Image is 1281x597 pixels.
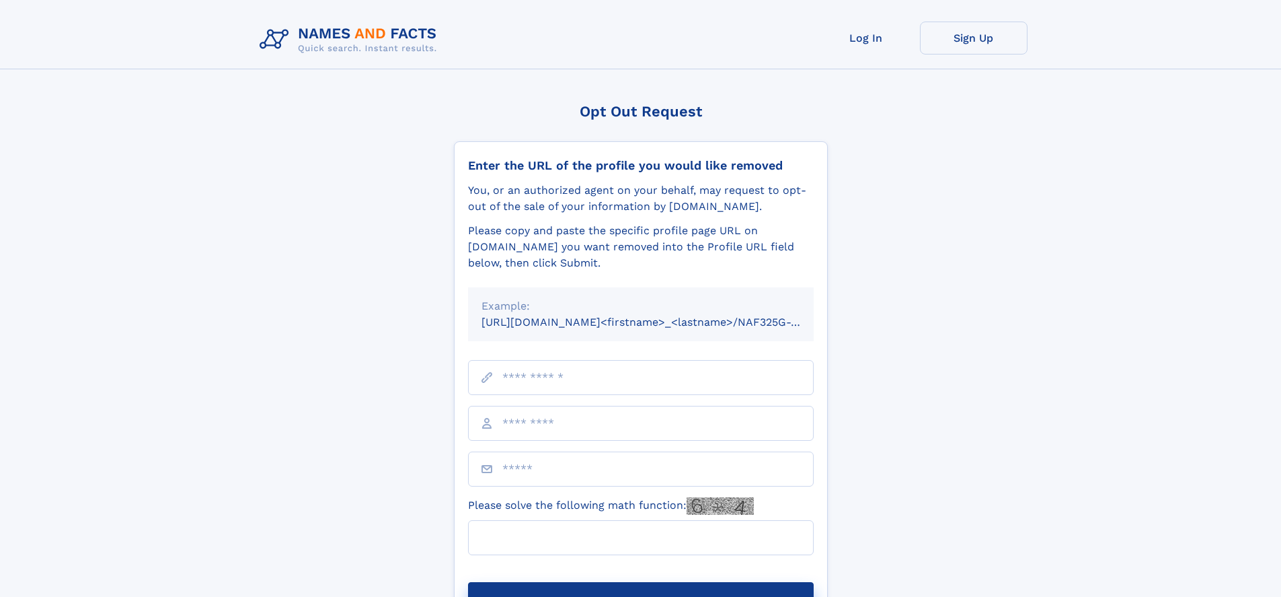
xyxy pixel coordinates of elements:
[468,182,814,215] div: You, or an authorized agent on your behalf, may request to opt-out of the sale of your informatio...
[254,22,448,58] img: Logo Names and Facts
[468,158,814,173] div: Enter the URL of the profile you would like removed
[481,316,839,328] small: [URL][DOMAIN_NAME]<firstname>_<lastname>/NAF325G-xxxxxxxx
[468,497,754,515] label: Please solve the following math function:
[812,22,920,55] a: Log In
[481,298,800,314] div: Example:
[468,223,814,271] div: Please copy and paste the specific profile page URL on [DOMAIN_NAME] you want removed into the Pr...
[454,103,828,120] div: Opt Out Request
[920,22,1027,55] a: Sign Up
